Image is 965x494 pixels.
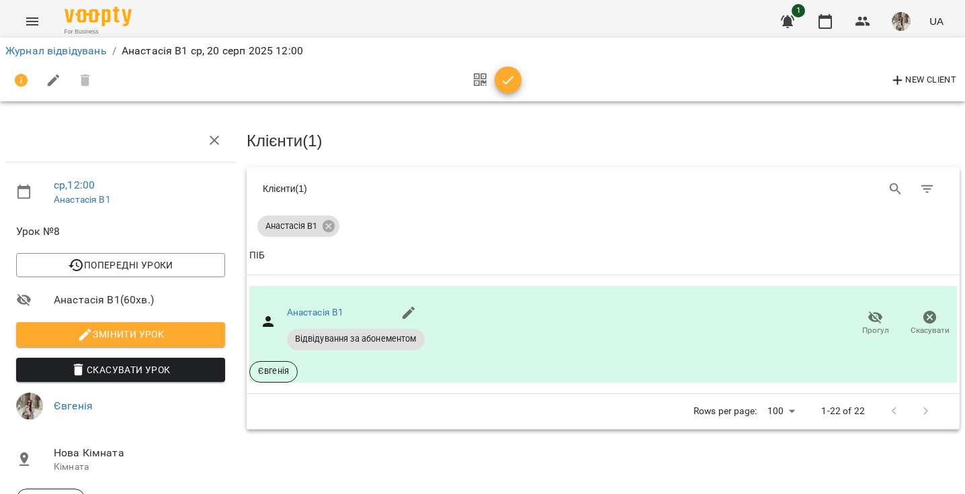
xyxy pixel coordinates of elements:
[16,358,225,382] button: Скасувати Урок
[112,43,116,59] li: /
[54,194,111,205] a: Анастасія В1
[65,7,132,26] img: Voopty Logo
[762,401,800,421] div: 100
[16,322,225,346] button: Змінити урок
[903,305,957,342] button: Скасувати
[5,44,107,57] a: Журнал відвідувань
[247,132,960,150] h3: Клієнти ( 1 )
[287,333,425,345] span: Відвідування за абонементом
[122,43,303,59] p: Анастасія В1 ср, 20 серп 2025 12:00
[16,224,225,240] span: Урок №8
[249,248,265,264] div: Sort
[16,393,43,419] img: 23b19a708ca7626d3d57947eddedb384.jpeg
[250,365,297,377] span: Євгенія
[892,12,911,31] img: 23b19a708ca7626d3d57947eddedb384.jpeg
[65,28,132,36] span: For Business
[890,72,956,89] span: New Client
[54,445,225,461] span: Нова Кімната
[54,292,225,308] span: Анастасія В1 ( 60 хв. )
[886,70,960,91] button: New Client
[257,220,325,232] span: Анастасія В1
[54,460,225,474] p: Кімната
[880,173,912,205] button: Search
[287,307,344,317] a: Анастасія В1
[929,14,943,28] span: UA
[249,248,957,264] span: ПІБ
[5,43,960,59] nav: breadcrumb
[911,173,943,205] button: Фільтр
[249,248,265,264] div: ПІБ
[263,182,593,195] div: Клієнти ( 1 )
[911,325,950,336] span: Скасувати
[54,399,93,412] a: Євгенія
[27,362,214,378] span: Скасувати Урок
[54,179,95,191] a: ср , 12:00
[821,405,864,418] p: 1-22 of 22
[16,253,225,277] button: Попередні уроки
[247,167,960,210] div: Table Toolbar
[924,9,949,34] button: UA
[27,257,214,273] span: Попередні уроки
[792,4,805,17] span: 1
[257,215,339,237] div: Анастасія В1
[862,325,889,336] span: Прогул
[16,5,48,38] button: Menu
[27,326,214,342] span: Змінити урок
[848,305,903,342] button: Прогул
[694,405,757,418] p: Rows per page:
